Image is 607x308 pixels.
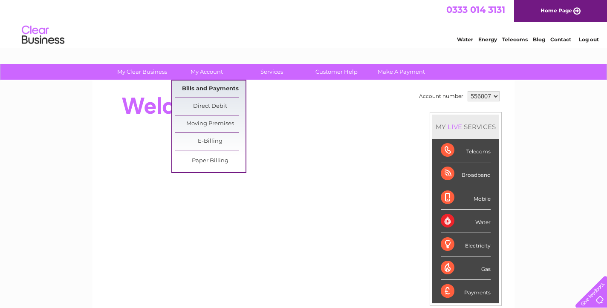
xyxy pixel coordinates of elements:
a: My Account [172,64,242,80]
div: Clear Business is a trading name of Verastar Limited (registered in [GEOGRAPHIC_DATA] No. 3667643... [103,5,506,41]
a: Services [237,64,307,80]
a: Energy [478,36,497,43]
a: E-Billing [175,133,246,150]
a: Direct Debit [175,98,246,115]
a: My Clear Business [107,64,177,80]
a: Make A Payment [366,64,436,80]
div: Electricity [441,233,491,256]
div: Payments [441,280,491,303]
div: Water [441,210,491,233]
a: Blog [533,36,545,43]
a: Paper Billing [175,153,246,170]
a: Customer Help [301,64,372,80]
div: MY SERVICES [432,115,499,139]
div: Mobile [441,186,491,210]
img: logo.png [21,22,65,48]
a: 0333 014 3131 [446,4,505,15]
div: LIVE [446,123,464,131]
a: Telecoms [502,36,528,43]
a: Bills and Payments [175,81,246,98]
div: Gas [441,256,491,280]
a: Moving Premises [175,115,246,132]
td: Account number [417,89,465,104]
a: Log out [579,36,599,43]
div: Telecoms [441,139,491,162]
a: Water [457,36,473,43]
a: Contact [550,36,571,43]
div: Broadband [441,162,491,186]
